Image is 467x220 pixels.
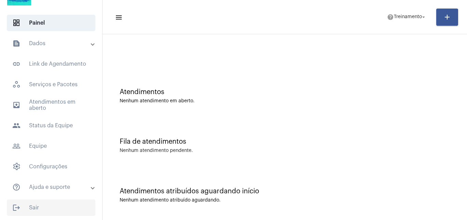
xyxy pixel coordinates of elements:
[421,14,427,20] mat-icon: arrow_drop_down
[7,117,95,134] span: Status da Equipe
[7,76,95,93] span: Serviços e Pacotes
[120,198,450,203] div: Nenhum atendimento atribuído aguardando.
[7,15,95,31] span: Painel
[7,138,95,154] span: Equipe
[12,39,91,48] mat-panel-title: Dados
[12,183,91,191] mat-panel-title: Ajuda e suporte
[12,39,21,48] mat-icon: sidenav icon
[120,187,450,195] div: Atendimentos atribuídos aguardando início
[12,121,21,130] mat-icon: sidenav icon
[115,13,122,22] mat-icon: sidenav icon
[387,14,394,21] mat-icon: help
[7,97,95,113] span: Atendimentos em aberto
[12,101,21,109] mat-icon: sidenav icon
[120,88,450,96] div: Atendimentos
[12,204,21,212] mat-icon: sidenav icon
[120,99,450,104] div: Nenhum atendimento em aberto.
[4,35,102,52] mat-expansion-panel-header: sidenav iconDados
[12,183,21,191] mat-icon: sidenav icon
[7,199,95,216] span: Sair
[7,158,95,175] span: Configurações
[7,56,95,72] span: Link de Agendamento
[4,179,102,195] mat-expansion-panel-header: sidenav iconAjuda e suporte
[120,148,193,153] div: Nenhum atendimento pendente.
[12,163,21,171] span: sidenav icon
[12,60,21,68] mat-icon: sidenav icon
[12,142,21,150] mat-icon: sidenav icon
[12,80,21,89] span: sidenav icon
[443,13,451,21] mat-icon: add
[120,138,450,145] div: Fila de atendimentos
[394,15,422,20] span: Treinamento
[12,19,21,27] span: sidenav icon
[383,10,431,24] button: Treinamento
